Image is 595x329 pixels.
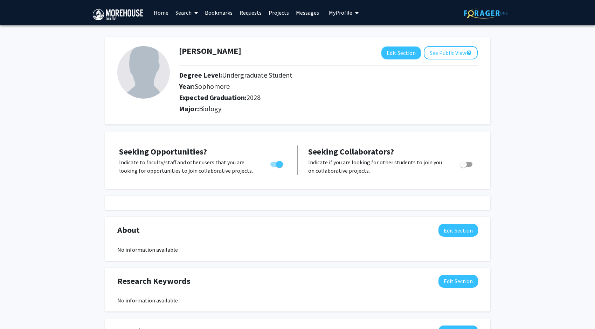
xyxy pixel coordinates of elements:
button: Edit Research Keywords [438,275,478,288]
a: Search [172,0,201,25]
a: Projects [265,0,292,25]
img: Profile Picture [117,46,170,99]
span: Sophomore [195,82,230,91]
span: Seeking Collaborators? [308,146,394,157]
a: Bookmarks [201,0,236,25]
div: Toggle [268,158,287,169]
img: Morehouse College Logo [93,9,143,20]
h2: Expected Graduation: [179,93,446,102]
button: Edit Section [381,47,421,59]
span: Undergraduate Student [222,71,292,79]
button: Edit About [438,224,478,237]
span: About [117,224,140,236]
p: Indicate to faculty/staff and other users that you are looking for opportunities to join collabor... [119,158,257,175]
h1: [PERSON_NAME] [179,46,241,56]
img: ForagerOne Logo [464,8,508,19]
h2: Degree Level: [179,71,446,79]
a: Home [150,0,172,25]
button: See Public View [424,46,478,59]
span: Research Keywords [117,275,191,287]
span: My Profile [329,9,352,16]
h2: Major: [179,105,478,113]
span: Seeking Opportunities? [119,146,207,157]
mat-icon: help [466,49,472,57]
span: Biology [199,104,221,113]
div: No information available [117,245,478,254]
h2: Year: [179,82,446,91]
a: Requests [236,0,265,25]
p: Indicate if you are looking for other students to join you on collaborative projects. [308,158,447,175]
a: Messages [292,0,323,25]
div: Toggle [457,158,476,169]
span: 2028 [247,93,261,102]
div: No information available [117,296,478,305]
